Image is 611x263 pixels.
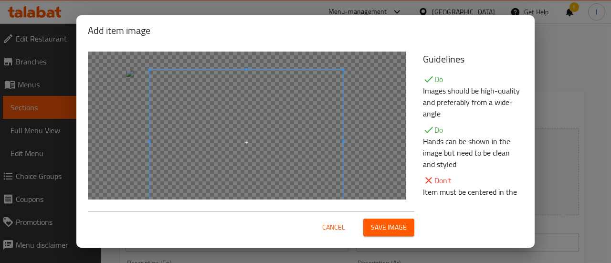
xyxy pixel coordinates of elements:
span: Save image [371,221,407,233]
button: Save image [363,219,414,236]
h2: Add item image [88,23,523,38]
h5: Guidelines [423,52,523,67]
p: Do [423,124,523,136]
p: Images should be high-quality and preferably from a wide-angle [423,85,523,119]
p: Hands can be shown in the image but need to be clean and styled [423,136,523,170]
p: Do [423,74,523,85]
button: Cancel [318,219,349,236]
p: Item must be centered in the image [423,186,523,209]
span: Cancel [322,221,345,233]
p: Don't [423,175,523,186]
